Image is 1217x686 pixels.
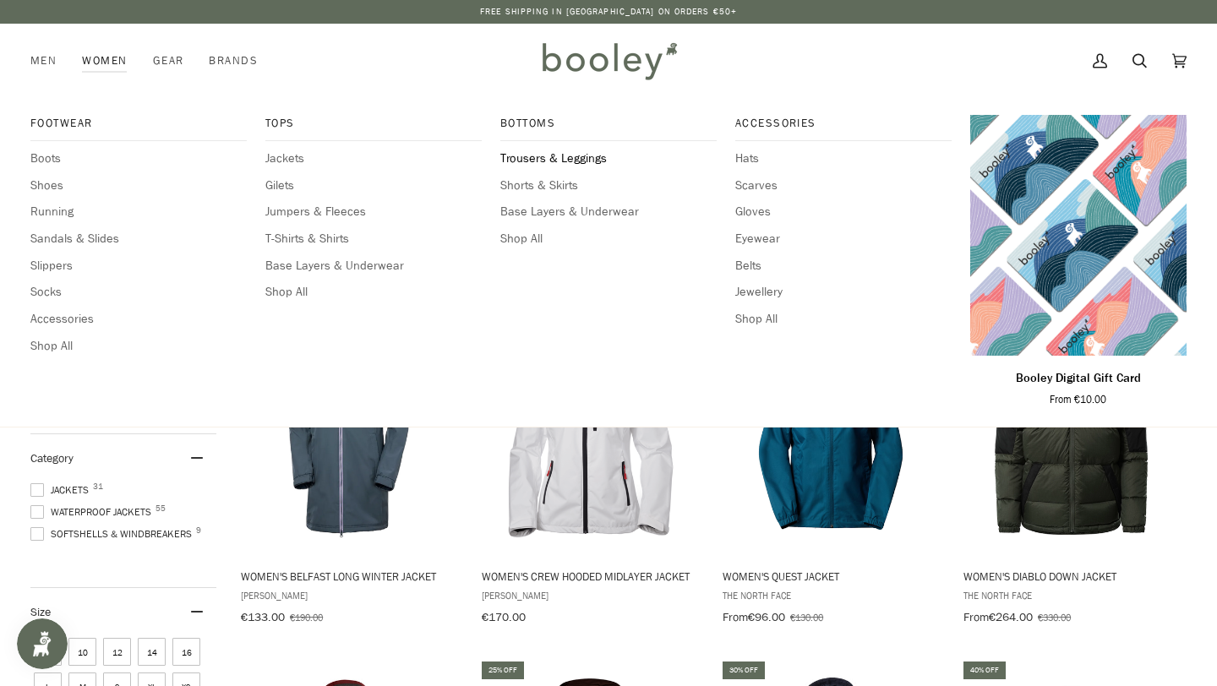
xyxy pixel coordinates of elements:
p: Booley Digital Gift Card [1016,369,1141,388]
a: Women's Quest Jacket [720,302,941,630]
a: Shorts & Skirts [500,177,717,195]
span: €133.00 [241,609,285,625]
a: Shop All [265,283,482,302]
span: The North Face [723,588,939,602]
span: Size: 16 [172,638,200,666]
a: Women's Belfast Long Winter Jacket [238,302,460,630]
p: Free Shipping in [GEOGRAPHIC_DATA] on Orders €50+ [480,5,737,19]
product-grid-item: Booley Digital Gift Card [970,115,1187,406]
a: T-Shirts & Shirts [265,230,482,248]
div: 30% off [723,661,765,679]
a: Trousers & Leggings [500,150,717,168]
span: Gear [153,52,184,69]
a: Jewellery [735,283,952,302]
a: Sandals & Slides [30,230,247,248]
span: Slippers [30,257,247,275]
span: €190.00 [290,610,323,624]
a: Gear [140,24,197,98]
span: Tops [265,115,482,132]
img: Helly Hansen Women's Crew Hooded Midlayer Jacket White - Booley Galway [479,318,701,540]
span: €130.00 [790,610,823,624]
a: Booley Digital Gift Card [970,362,1187,407]
span: Waterproof Jackets [30,504,156,520]
span: Footwear [30,115,247,132]
span: Belts [735,257,952,275]
span: Bottoms [500,115,717,132]
span: Size: 12 [103,638,131,666]
span: [PERSON_NAME] [482,588,698,602]
a: Women's Crew Hooded Midlayer Jacket [479,302,701,630]
a: Booley Digital Gift Card [970,115,1187,356]
span: €96.00 [748,609,785,625]
span: From €10.00 [1050,392,1106,407]
a: Women [69,24,139,98]
span: Size: 10 [68,638,96,666]
span: Jackets [30,482,94,498]
a: Accessories [735,115,952,141]
span: 55 [156,504,166,513]
a: Brands [196,24,270,98]
a: Women's Diablo Down Jacket [961,302,1182,630]
img: Booley [535,36,683,85]
span: Hats [735,150,952,168]
a: Boots [30,150,247,168]
a: Shop All [735,310,952,329]
span: [PERSON_NAME] [241,588,457,602]
span: Women's Crew Hooded Midlayer Jacket [482,569,698,584]
span: Size [30,604,51,620]
span: €264.00 [989,609,1033,625]
a: Accessories [30,310,247,329]
span: Brands [209,52,258,69]
span: From [723,609,748,625]
span: Category [30,450,74,466]
span: Size: 14 [138,638,166,666]
span: Gloves [735,203,952,221]
span: 9 [196,526,201,535]
span: Women's Quest Jacket [723,569,939,584]
a: Eyewear [735,230,952,248]
a: Shoes [30,177,247,195]
span: €330.00 [1038,610,1071,624]
a: Shop All [30,337,247,356]
a: Footwear [30,115,247,141]
a: Running [30,203,247,221]
div: 25% off [482,661,524,679]
div: Women Footwear Boots Shoes Running Sandals & Slides Slippers Socks Accessories Shop All Tops Jack... [69,24,139,98]
iframe: Button to open loyalty program pop-up [17,618,68,669]
a: Shop All [500,230,717,248]
a: Base Layers & Underwear [500,203,717,221]
span: Softshells & Windbreakers [30,526,197,542]
span: Accessories [735,115,952,132]
a: Base Layers & Underwear [265,257,482,275]
span: Men [30,52,57,69]
a: Bottoms [500,115,717,141]
a: Scarves [735,177,952,195]
a: Jackets [265,150,482,168]
span: Women's Diablo Down Jacket [963,569,1180,584]
a: Socks [30,283,247,302]
span: From [963,609,989,625]
span: €170.00 [482,609,526,625]
a: Tops [265,115,482,141]
span: Women's Belfast Long Winter Jacket [241,569,457,584]
a: Jumpers & Fleeces [265,203,482,221]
